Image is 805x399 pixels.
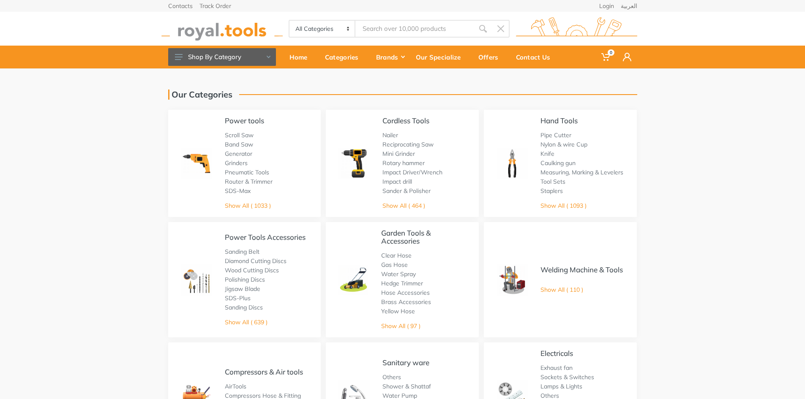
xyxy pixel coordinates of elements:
[540,141,587,148] a: Nylon & wire Cup
[225,248,259,255] a: Sanding Belt
[225,150,252,157] a: Generator
[595,46,617,68] a: 0
[540,131,571,139] a: Pipe Cutter
[225,383,246,390] a: AirTools
[289,21,356,37] select: Category
[225,367,303,376] a: Compressors & Air tools
[472,48,510,66] div: Offers
[382,116,429,125] a: Cordless Tools
[381,228,431,245] a: Garden Tools & Accessories
[381,322,420,330] a: Show All ( 97 )
[168,3,193,9] a: Contacts
[181,148,212,179] img: Royal - Power tools
[540,187,563,195] a: Staplers
[381,280,423,287] a: Hedge Trimmer
[225,202,271,209] a: Show All ( 1033 )
[410,48,472,66] div: Our Specialize
[225,294,251,302] a: SDS-Plus
[382,168,442,176] a: Impact Driver/Wrench
[381,270,416,278] a: Water Spray
[225,168,269,176] a: Pneumatic Tools
[225,141,253,148] a: Band Saw
[540,265,623,274] a: Welding Machine & Tools
[319,48,370,66] div: Categories
[225,266,279,274] a: Wood Cutting Discs
[410,46,472,68] a: Our Specialize
[225,257,287,265] a: Diamond Cutting Discs
[608,49,614,56] span: 0
[382,187,431,195] a: Sander & Polisher
[510,48,562,66] div: Contact Us
[540,286,583,293] a: Show All ( 110 )
[381,289,430,296] a: Hose Accessories
[168,90,232,100] h1: Our Categories
[225,159,248,167] a: Grinders
[382,178,412,185] a: Impact drill
[516,17,637,41] img: royal.tools Logo
[382,150,415,157] a: Mini Grinder
[382,383,431,390] a: Shower & Shattaf
[199,3,231,9] a: Track Order
[382,202,425,209] a: Show All ( 464 )
[225,187,251,195] a: SDS-Max
[540,373,594,381] a: Sockets & Switches
[382,159,425,167] a: Rotary hammer
[497,264,528,296] img: Royal - Welding Machine & Tools
[540,116,578,125] a: Hand Tools
[161,17,283,41] img: royal.tools Logo
[168,48,276,66] button: Shop By Category
[338,265,368,294] img: Royal - Garden Tools & Accessories
[381,261,408,269] a: Gas Hose
[370,48,410,66] div: Brands
[338,148,370,179] img: Royal - Cordless Tools
[540,364,573,372] a: Exhaust fan
[540,178,565,185] a: Tool Sets
[540,150,554,157] a: Knife
[225,318,267,326] a: Show All ( 639 )
[225,304,263,311] a: Sanding Discs
[472,46,510,68] a: Offers
[225,131,254,139] a: Scroll Saw
[225,116,264,125] a: Power tools
[621,3,637,9] a: العربية
[510,46,562,68] a: Contact Us
[284,46,319,68] a: Home
[381,307,415,315] a: Yellow Hose
[382,141,434,148] a: Reciprocating Saw
[381,252,412,259] a: Clear Hose
[181,264,212,296] img: Royal - Power Tools Accessories
[355,20,474,38] input: Site search
[284,48,319,66] div: Home
[382,358,429,367] a: Sanitary ware
[319,46,370,68] a: Categories
[225,285,260,293] a: Jigsaw Blade
[540,168,623,176] a: Measuring, Marking & Levelers
[540,383,582,390] a: Lamps & Lights
[225,233,306,242] a: Power Tools Accessories
[540,349,573,358] a: Electricals
[381,298,431,306] a: Brass Accessories
[599,3,614,9] a: Login
[540,159,576,167] a: Caulking gun
[225,178,273,185] a: Router & Trimmer
[225,276,265,283] a: Polishing Discs
[382,373,401,381] a: Others
[382,131,398,139] a: Nailer
[540,202,587,209] a: Show All ( 1093 )
[497,148,528,179] img: Royal - Hand Tools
